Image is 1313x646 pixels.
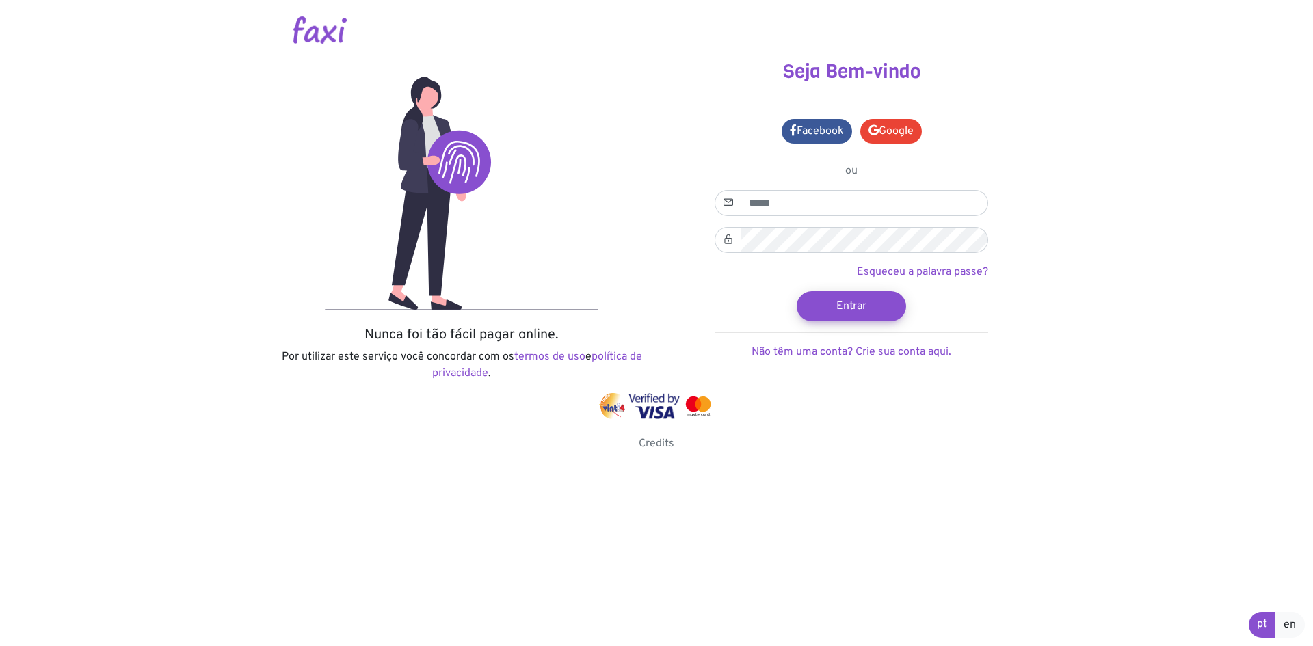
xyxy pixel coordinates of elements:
p: Por utilizar este serviço você concordar com os e . [277,349,646,381]
h5: Nunca foi tão fácil pagar online. [277,327,646,343]
a: pt [1249,612,1275,638]
img: mastercard [682,393,714,419]
p: ou [715,163,988,179]
button: Entrar [797,291,906,321]
a: Credits [639,437,674,450]
img: visa [628,393,680,419]
a: Google [860,119,922,144]
a: en [1275,612,1305,638]
img: vinti4 [599,393,626,419]
a: Esqueceu a palavra passe? [857,265,988,279]
h3: Seja Bem-vindo [667,60,1036,83]
a: Facebook [782,119,852,144]
a: termos de uso [514,350,585,364]
a: Não têm uma conta? Crie sua conta aqui. [752,345,951,359]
